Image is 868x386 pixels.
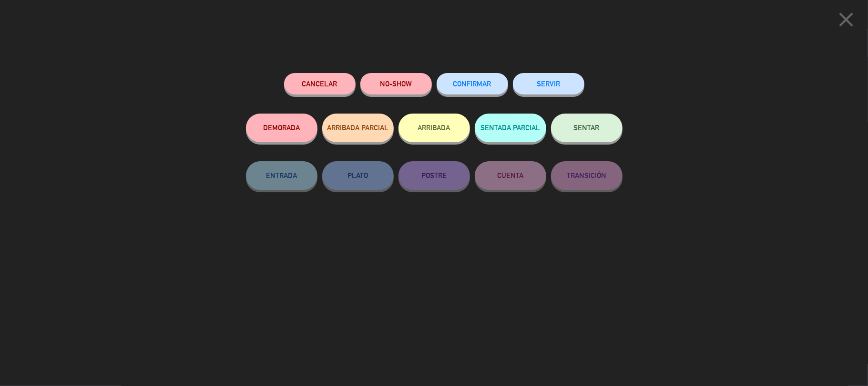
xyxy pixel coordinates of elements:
[246,114,317,142] button: DEMORADA
[475,114,546,142] button: SENTADA PARCIAL
[327,124,388,132] span: ARRIBADA PARCIAL
[398,161,470,190] button: POSTRE
[513,73,584,94] button: SERVIR
[475,161,546,190] button: CUENTA
[574,124,600,132] span: SENTAR
[322,114,394,142] button: ARRIBADA PARCIAL
[398,114,470,142] button: ARRIBADA
[551,161,623,190] button: TRANSICIÓN
[284,73,356,94] button: Cancelar
[453,80,491,88] span: CONFIRMAR
[834,8,858,31] i: close
[246,161,317,190] button: ENTRADA
[322,161,394,190] button: PLATO
[551,114,623,142] button: SENTAR
[437,73,508,94] button: CONFIRMAR
[360,73,432,94] button: NO-SHOW
[831,7,861,35] button: close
